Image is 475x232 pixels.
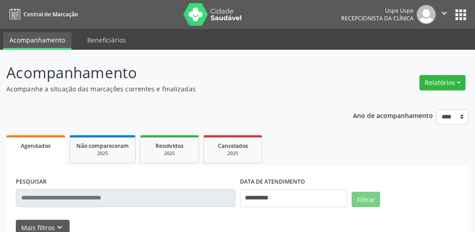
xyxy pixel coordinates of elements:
[341,14,414,22] span: Recepcionista da clínica
[6,7,78,22] a: Central de Marcação
[6,62,330,84] p: Acompanhamento
[210,150,255,157] div: 2025
[24,10,78,18] span: Central de Marcação
[436,5,453,24] button: 
[76,142,129,150] span: Não compareceram
[218,142,248,150] span: Cancelados
[341,7,414,14] div: Uspe Uspe
[352,192,380,207] button: Filtrar
[16,175,47,189] label: PESQUISAR
[417,5,436,24] img: img
[21,142,51,150] span: Agendados
[240,175,305,189] label: DATA DE ATENDIMENTO
[81,32,132,48] a: Beneficiários
[6,84,330,94] p: Acompanhe a situação das marcações correntes e finalizadas
[353,109,433,121] p: Ano de acompanhamento
[3,32,71,50] a: Acompanhamento
[147,150,192,157] div: 2025
[76,150,129,157] div: 2025
[439,8,449,18] i: 
[419,75,466,90] button: Relatórios
[155,142,183,150] span: Resolvidos
[453,7,469,23] button: apps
